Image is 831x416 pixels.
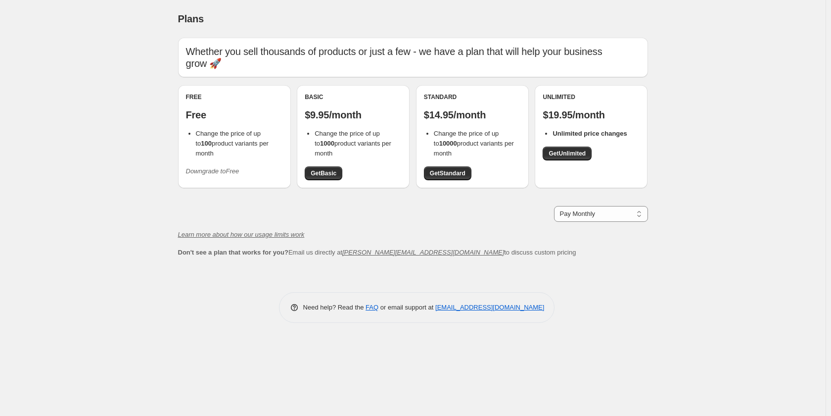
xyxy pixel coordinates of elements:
[305,166,342,180] a: GetBasic
[543,93,640,101] div: Unlimited
[186,46,640,69] p: Whether you sell thousands of products or just a few - we have a plan that will help your busines...
[196,130,269,157] span: Change the price of up to product variants per month
[201,140,212,147] b: 100
[303,304,366,311] span: Need help? Read the
[424,93,521,101] div: Standard
[430,169,465,177] span: Get Standard
[543,109,640,121] p: $19.95/month
[315,130,391,157] span: Change the price of up to product variants per month
[434,130,514,157] span: Change the price of up to product variants per month
[311,169,336,177] span: Get Basic
[366,304,378,311] a: FAQ
[378,304,435,311] span: or email support at
[186,109,283,121] p: Free
[424,166,471,180] a: GetStandard
[549,150,586,157] span: Get Unlimited
[180,163,245,179] button: Downgrade toFree
[342,249,504,256] a: [PERSON_NAME][EMAIL_ADDRESS][DOMAIN_NAME]
[178,231,305,238] a: Learn more about how our usage limits work
[178,249,576,256] span: Email us directly at to discuss custom pricing
[439,140,457,147] b: 10000
[424,109,521,121] p: $14.95/month
[178,13,204,24] span: Plans
[186,167,239,175] i: Downgrade to Free
[305,93,402,101] div: Basic
[435,304,544,311] a: [EMAIL_ADDRESS][DOMAIN_NAME]
[543,147,592,160] a: GetUnlimited
[553,130,627,137] b: Unlimited price changes
[178,249,288,256] b: Don't see a plan that works for you?
[305,109,402,121] p: $9.95/month
[320,140,334,147] b: 1000
[186,93,283,101] div: Free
